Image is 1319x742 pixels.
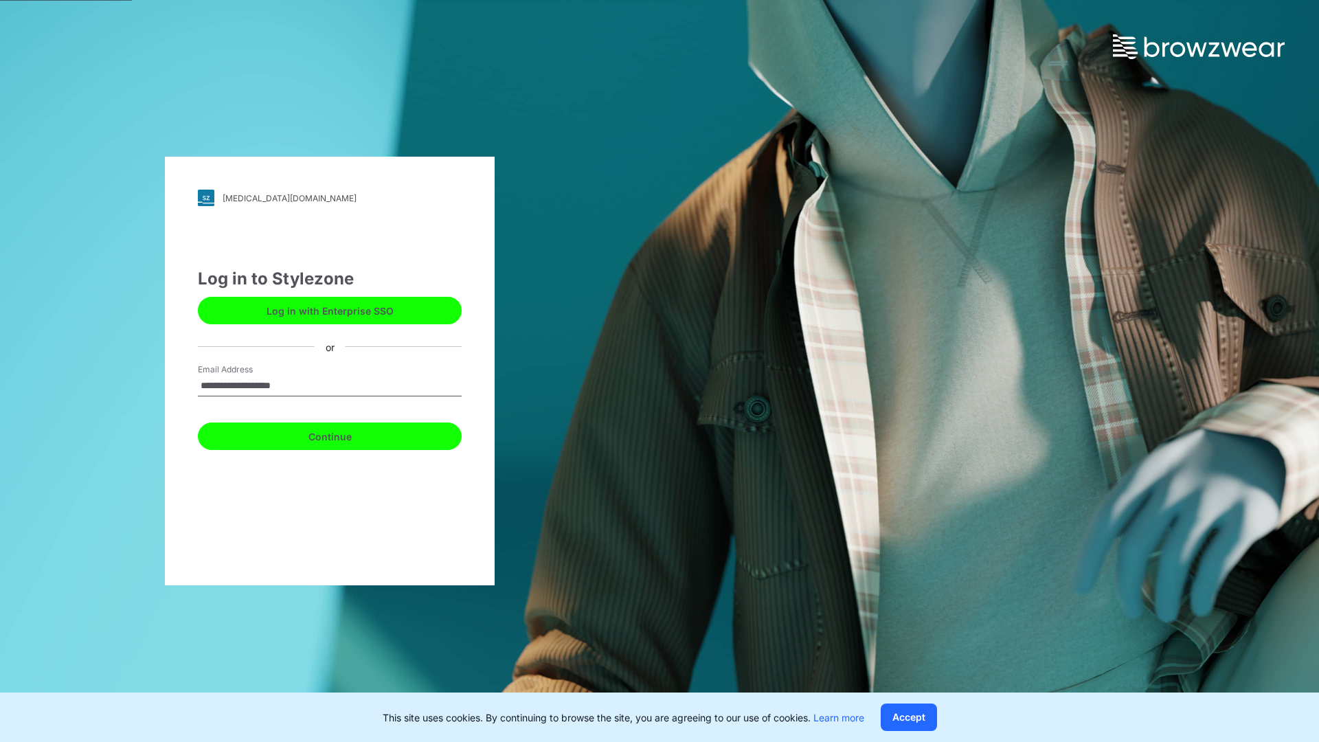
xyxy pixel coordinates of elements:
p: This site uses cookies. By continuing to browse the site, you are agreeing to our use of cookies. [383,710,864,725]
div: Log in to Stylezone [198,267,462,291]
button: Accept [881,704,937,731]
div: or [315,339,346,354]
img: svg+xml;base64,PHN2ZyB3aWR0aD0iMjgiIGhlaWdodD0iMjgiIHZpZXdCb3g9IjAgMCAyOCAyOCIgZmlsbD0ibm9uZSIgeG... [198,190,214,206]
img: browzwear-logo.73288ffb.svg [1113,34,1285,59]
a: Learn more [813,712,864,723]
label: Email Address [198,363,294,376]
a: [MEDICAL_DATA][DOMAIN_NAME] [198,190,462,206]
button: Continue [198,423,462,450]
div: [MEDICAL_DATA][DOMAIN_NAME] [223,193,357,203]
button: Log in with Enterprise SSO [198,297,462,324]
